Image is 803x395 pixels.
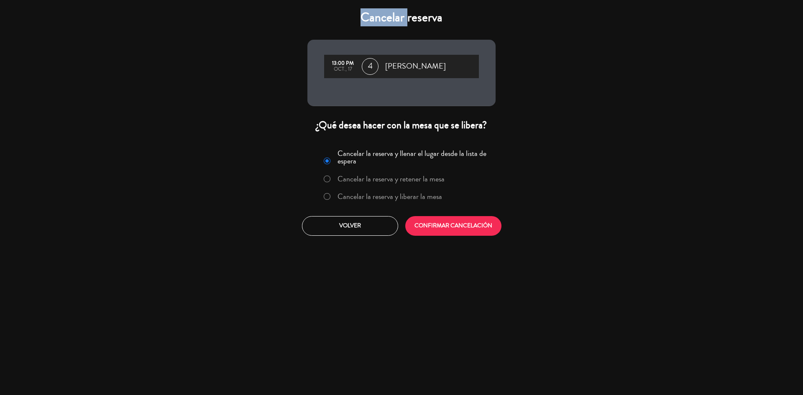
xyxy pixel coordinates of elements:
[362,58,378,75] span: 4
[405,216,501,236] button: CONFIRMAR CANCELACIÓN
[328,66,358,72] div: oct., 17
[385,60,446,73] span: [PERSON_NAME]
[307,119,496,132] div: ¿Qué desea hacer con la mesa que se libera?
[338,175,445,183] label: Cancelar la reserva y retener la mesa
[338,150,491,165] label: Cancelar la reserva y llenar el lugar desde la lista de espera
[338,193,442,200] label: Cancelar la reserva y liberar la mesa
[328,61,358,66] div: 13:00 PM
[302,216,398,236] button: Volver
[307,10,496,25] h4: Cancelar reserva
